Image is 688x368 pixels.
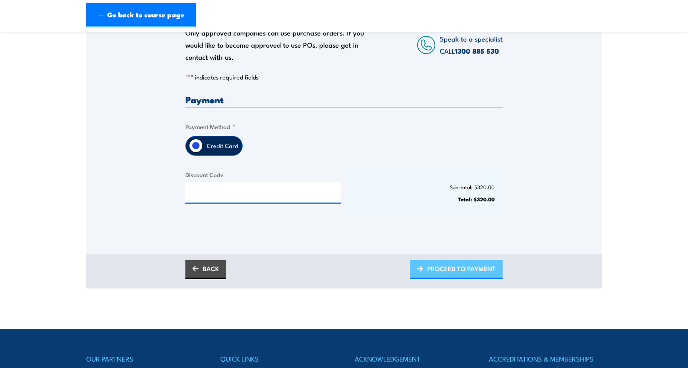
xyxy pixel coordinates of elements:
h3: Payment [185,95,503,104]
h4: ACCREDITATIONS & MEMBERSHIPS [489,353,602,364]
a: ← Go back to course page [86,3,196,27]
a: BACK [185,260,226,279]
a: 1300 885 530 [455,46,499,56]
h4: QUICK LINKS [220,353,333,364]
span: Speak to a specialist CALL [440,33,503,56]
p: Sub-total: $320.00 [355,184,495,190]
label: Credit Card [203,136,242,155]
div: Only approved companies can use purchase orders. If you would like to become approved to use POs,... [185,27,368,63]
h4: OUR PARTNERS [86,353,199,364]
strong: Total: $320.00 [458,195,495,203]
p: " " indicates required fields [185,73,503,81]
h4: ACKNOWLEDGEMENT [355,353,468,364]
label: Discount Code [185,170,341,179]
span: PROCEED TO PAYMENT [427,258,496,279]
a: PROCEED TO PAYMENT [410,260,503,279]
legend: Payment Method [185,122,235,131]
